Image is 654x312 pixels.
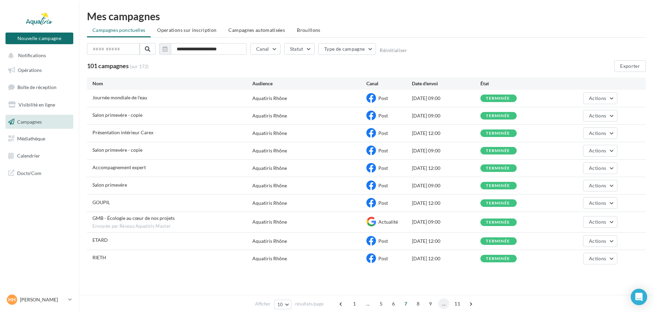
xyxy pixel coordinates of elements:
[486,166,510,171] div: terminée
[318,43,376,55] button: Type de campagne
[92,254,106,260] span: RIETH
[486,201,510,205] div: terminée
[631,289,647,305] div: Open Intercom Messenger
[380,48,407,53] button: Réinitialiser
[92,95,147,100] span: Journée mondiale de l'eau
[252,130,287,137] div: Aquatiris Rhône
[4,98,75,112] a: Visibilité en ligne
[5,33,73,44] button: Nouvelle campagne
[349,298,360,309] span: 1
[284,43,315,55] button: Statut
[486,257,510,261] div: terminée
[17,136,45,141] span: Médiathèque
[274,300,292,309] button: 10
[277,302,283,307] span: 10
[252,112,287,119] div: Aquatiris Rhône
[378,95,388,101] span: Post
[583,92,617,104] button: Actions
[412,182,480,189] div: [DATE] 09:00
[20,296,65,303] p: [PERSON_NAME]
[412,238,480,245] div: [DATE] 12:00
[252,95,287,102] div: Aquatiris Rhône
[589,165,606,171] span: Actions
[228,27,285,33] span: Campagnes automatisées
[412,147,480,154] div: [DATE] 09:00
[589,148,606,153] span: Actions
[583,127,617,139] button: Actions
[378,165,388,171] span: Post
[378,148,388,153] span: Post
[17,169,41,177] span: Docto'Com
[589,95,606,101] span: Actions
[413,298,424,309] span: 8
[250,43,280,55] button: Canal
[583,180,617,191] button: Actions
[486,184,510,188] div: terminée
[412,112,480,119] div: [DATE] 09:00
[4,63,75,77] a: Opérations
[378,219,398,225] span: Actualité
[378,113,388,118] span: Post
[378,255,388,261] span: Post
[486,220,510,225] div: terminée
[583,253,617,264] button: Actions
[92,147,142,153] span: Salon primevère - copie
[252,80,366,87] div: Audience
[452,298,463,309] span: 11
[87,11,646,21] div: Mes campagnes
[4,149,75,163] a: Calendrier
[4,166,75,180] a: Docto'Com
[92,164,146,170] span: Accompagnement expert
[5,293,73,306] a: HH [PERSON_NAME]
[589,183,606,188] span: Actions
[412,200,480,207] div: [DATE] 12:00
[4,115,75,129] a: Campagnes
[17,153,40,159] span: Calendrier
[157,27,216,33] span: Operations sur inscription
[252,200,287,207] div: Aquatiris Rhône
[252,238,287,245] div: Aquatiris Rhône
[583,216,617,228] button: Actions
[388,298,399,309] span: 6
[614,60,646,72] button: Exporter
[589,219,606,225] span: Actions
[583,162,617,174] button: Actions
[252,147,287,154] div: Aquatiris Rhône
[589,200,606,206] span: Actions
[252,165,287,172] div: Aquatiris Rhône
[480,80,549,87] div: État
[412,165,480,172] div: [DATE] 12:00
[378,130,388,136] span: Post
[92,112,142,118] span: Salon primevère - copie
[297,27,320,33] span: Brouillons
[4,132,75,146] a: Médiathèque
[486,96,510,101] div: terminée
[252,219,287,225] div: Aquatiris Rhône
[92,199,110,205] span: GOUPIL
[486,114,510,118] div: terminée
[92,80,252,87] div: Nom
[589,130,606,136] span: Actions
[18,67,42,73] span: Opérations
[8,296,16,303] span: HH
[412,80,480,87] div: Date d'envoi
[486,131,510,136] div: terminée
[486,149,510,153] div: terminée
[130,63,149,70] span: (sur 172)
[412,219,480,225] div: [DATE] 09:00
[438,298,449,309] span: ...
[589,255,606,261] span: Actions
[252,182,287,189] div: Aquatiris Rhône
[589,113,606,118] span: Actions
[18,102,55,108] span: Visibilité en ligne
[486,239,510,244] div: terminée
[583,235,617,247] button: Actions
[589,238,606,244] span: Actions
[378,183,388,188] span: Post
[400,298,411,309] span: 7
[295,301,324,307] span: résultats/page
[4,80,75,95] a: Boîte de réception
[376,298,387,309] span: 5
[92,182,127,188] span: Salon primevère
[425,298,436,309] span: 9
